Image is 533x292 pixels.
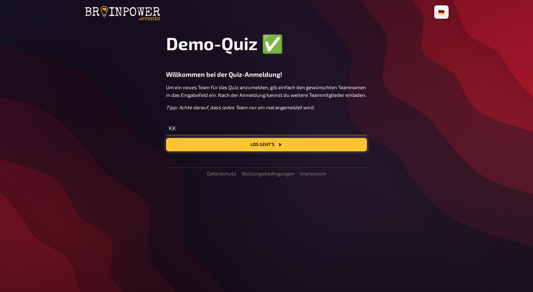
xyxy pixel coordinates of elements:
h3: Willkommen bei der Quiz-Anmeldung! [166,70,367,78]
a: Nutzungsbedingungen [242,170,295,176]
h1: Demo-Quiz ✅​ [166,33,367,54]
a: Impressum [300,170,326,176]
input: Teamname [166,122,367,135]
button: Los geht's [166,138,367,151]
p: Um ein neues Team für das Quiz anzumelden, gib einfach den gewünschten Teamnamen in das Eingabefe... [166,84,367,99]
li: 🇩🇪 [436,7,447,17]
i: Tipp: Achte darauf, dass jedes Team nur ein mal angemeldet wird. [166,104,314,110]
a: Datenschutz [207,170,236,176]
